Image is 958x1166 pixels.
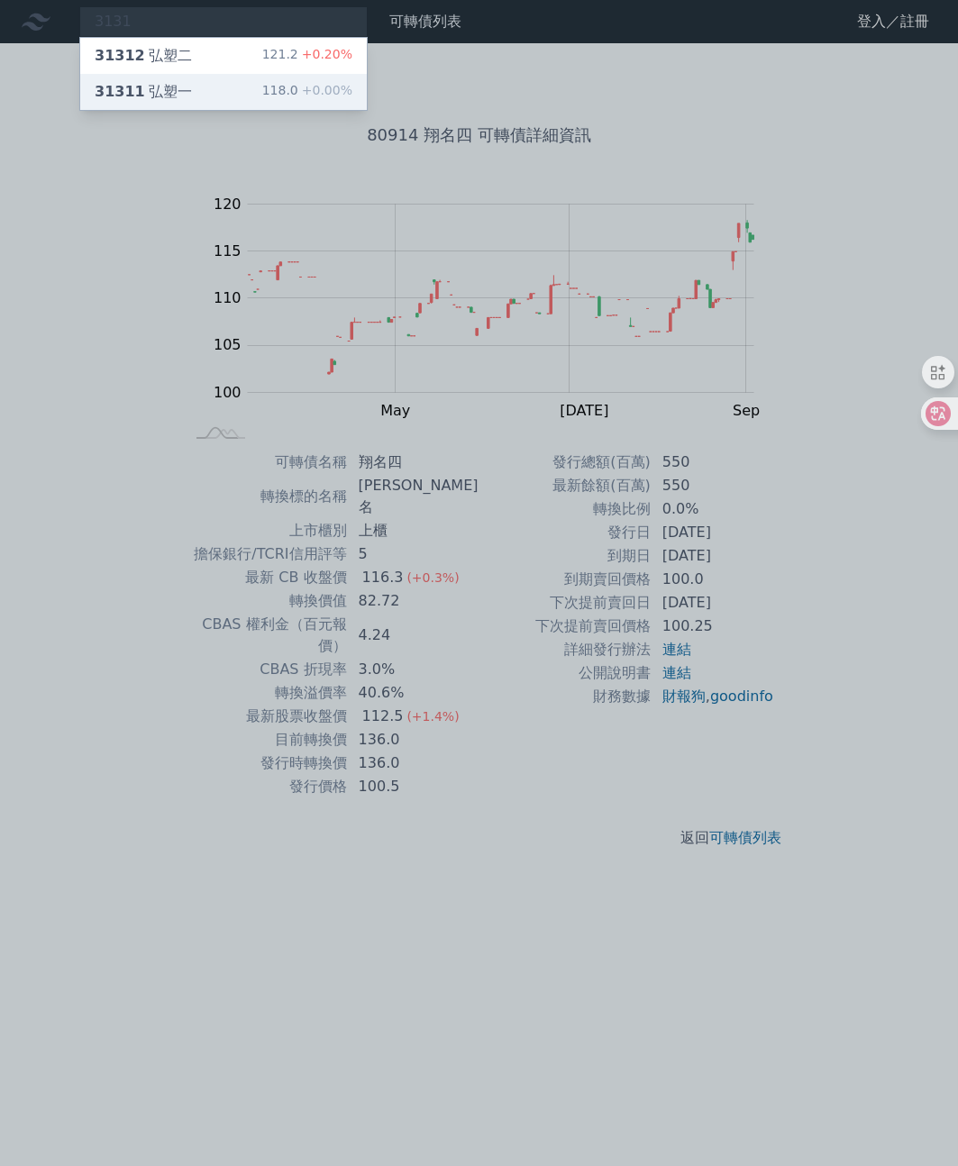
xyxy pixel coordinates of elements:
div: 121.2 [262,45,352,67]
span: +0.00% [298,83,352,97]
a: 31312弘塑二 121.2+0.20% [80,38,367,74]
span: +0.20% [298,47,352,61]
iframe: Chat Widget [868,1079,958,1166]
a: 31311弘塑一 118.0+0.00% [80,74,367,110]
div: 聊天小组件 [868,1079,958,1166]
div: 弘塑二 [95,45,192,67]
span: 31311 [95,83,145,100]
div: 118.0 [262,81,352,103]
span: 31312 [95,47,145,64]
div: 弘塑一 [95,81,192,103]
